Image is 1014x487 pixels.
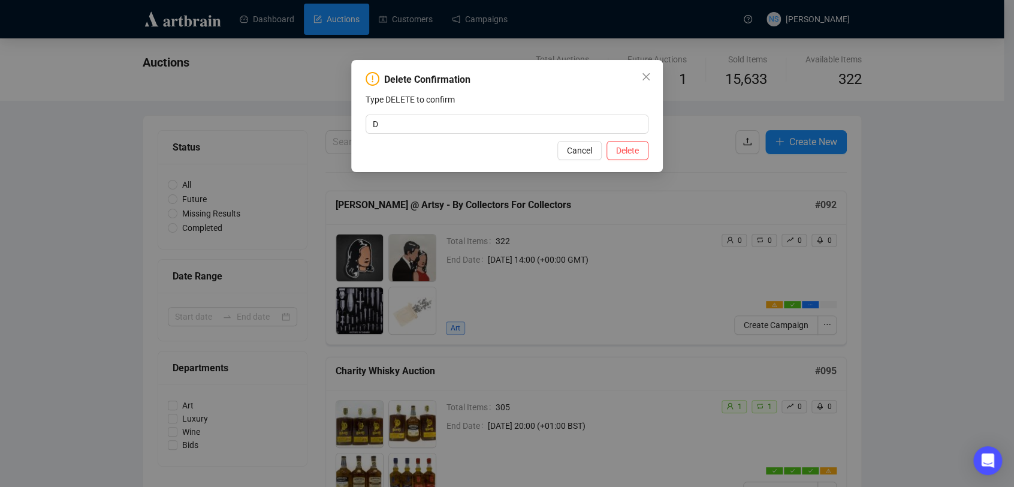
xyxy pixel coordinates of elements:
[366,72,379,86] span: exclamation-circle
[973,446,1002,475] div: Open Intercom Messenger
[641,72,651,82] span: close
[366,115,648,134] input: DELETE
[636,67,656,86] button: Close
[366,93,648,106] p: Type DELETE to confirm
[616,144,639,157] span: Delete
[606,141,648,160] button: Delete
[567,144,592,157] span: Cancel
[557,141,602,160] button: Cancel
[384,73,470,87] div: Delete Confirmation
